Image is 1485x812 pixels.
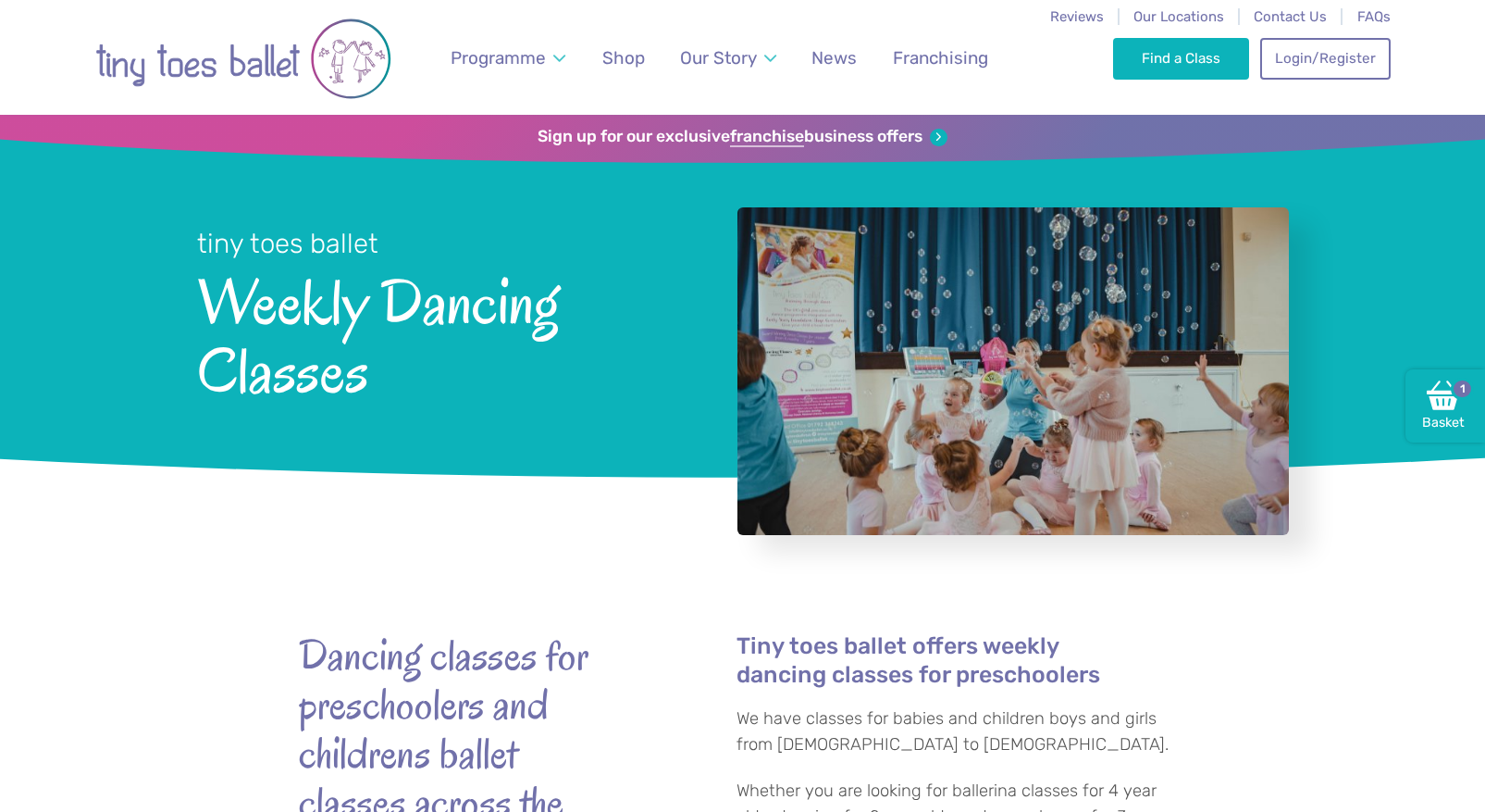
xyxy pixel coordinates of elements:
[1260,38,1390,79] a: Login/Register
[1451,378,1473,400] span: 1
[680,47,757,69] span: Our Story
[1405,369,1485,443] a: Basket1
[95,12,391,106] img: tiny toes ballet
[538,127,947,147] a: Sign up for our exclusivefranchisebusiness offers
[197,228,378,259] small: tiny toes ballet
[602,47,645,69] span: Shop
[730,127,804,147] strong: franchise
[893,47,988,69] span: Franchising
[1050,8,1104,25] a: Reviews
[451,47,546,69] span: Programme
[1357,8,1391,25] a: FAQs
[1133,8,1224,25] a: Our Locations
[441,36,574,80] a: Programme
[736,706,1187,757] p: We have classes for babies and children boys and girls from [DEMOGRAPHIC_DATA] to [DEMOGRAPHIC_DA...
[803,36,866,80] a: News
[884,36,996,80] a: Franchising
[1113,38,1249,79] a: Find a Class
[736,664,1100,689] a: dancing classes for preschoolers
[593,36,653,80] a: Shop
[671,36,785,80] a: Our Story
[197,262,688,406] span: Weekly Dancing Classes
[736,631,1187,689] h4: Tiny toes ballet offers weekly
[811,47,857,69] span: News
[1254,8,1327,25] a: Contact Us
